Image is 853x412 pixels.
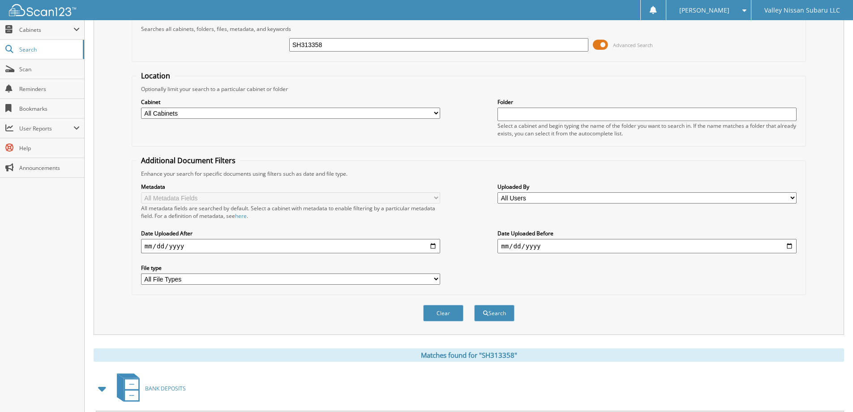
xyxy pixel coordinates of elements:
[141,230,440,237] label: Date Uploaded After
[497,239,797,253] input: end
[497,183,797,191] label: Uploaded By
[19,125,73,132] span: User Reports
[19,65,80,73] span: Scan
[613,42,653,48] span: Advanced Search
[497,230,797,237] label: Date Uploaded Before
[423,305,463,321] button: Clear
[19,105,80,113] span: Bookmarks
[141,183,440,191] label: Metadata
[497,98,797,106] label: Folder
[137,156,240,165] legend: Additional Document Filters
[141,264,440,272] label: File type
[141,204,440,220] div: All metadata fields are searched by default. Select a cabinet with metadata to enable filtering b...
[679,8,729,13] span: [PERSON_NAME]
[137,25,801,33] div: Searches all cabinets, folders, files, metadata, and keywords
[145,385,186,392] span: BANK DEPOSITS
[808,369,853,412] iframe: Chat Widget
[19,26,73,34] span: Cabinets
[19,144,80,152] span: Help
[474,305,514,321] button: Search
[137,71,175,81] legend: Location
[137,85,801,93] div: Optionally limit your search to a particular cabinet or folder
[497,122,797,137] div: Select a cabinet and begin typing the name of the folder you want to search in. If the name match...
[94,348,844,362] div: Matches found for "SH313358"
[764,8,840,13] span: Valley Nissan Subaru LLC
[19,164,80,172] span: Announcements
[141,98,440,106] label: Cabinet
[111,371,186,406] a: BANK DEPOSITS
[9,4,76,16] img: scan123-logo-white.svg
[137,170,801,178] div: Enhance your search for specific documents using filters such as date and file type.
[235,212,247,220] a: here
[141,239,440,253] input: start
[19,46,78,53] span: Search
[19,85,80,93] span: Reminders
